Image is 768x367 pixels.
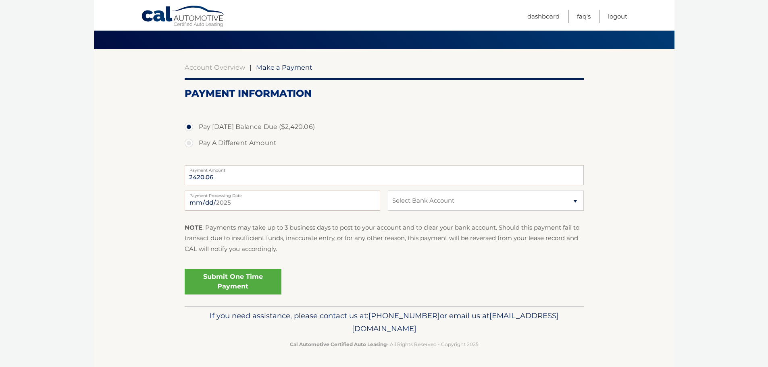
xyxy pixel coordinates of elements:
[190,340,579,348] p: - All Rights Reserved - Copyright 2025
[185,191,380,197] label: Payment Processing Date
[527,10,560,23] a: Dashboard
[352,311,559,333] span: [EMAIL_ADDRESS][DOMAIN_NAME]
[185,224,202,231] strong: NOTE
[290,341,387,347] strong: Cal Automotive Certified Auto Leasing
[250,63,252,71] span: |
[185,222,584,254] p: : Payments may take up to 3 business days to post to your account and to clear your bank account....
[185,119,584,135] label: Pay [DATE] Balance Due ($2,420.06)
[185,135,584,151] label: Pay A Different Amount
[185,191,380,211] input: Payment Date
[185,269,281,294] a: Submit One Time Payment
[185,87,584,100] h2: Payment Information
[256,63,312,71] span: Make a Payment
[185,165,584,185] input: Payment Amount
[577,10,591,23] a: FAQ's
[368,311,440,320] span: [PHONE_NUMBER]
[185,63,245,71] a: Account Overview
[141,5,226,29] a: Cal Automotive
[190,309,579,335] p: If you need assistance, please contact us at: or email us at
[608,10,627,23] a: Logout
[185,165,584,172] label: Payment Amount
